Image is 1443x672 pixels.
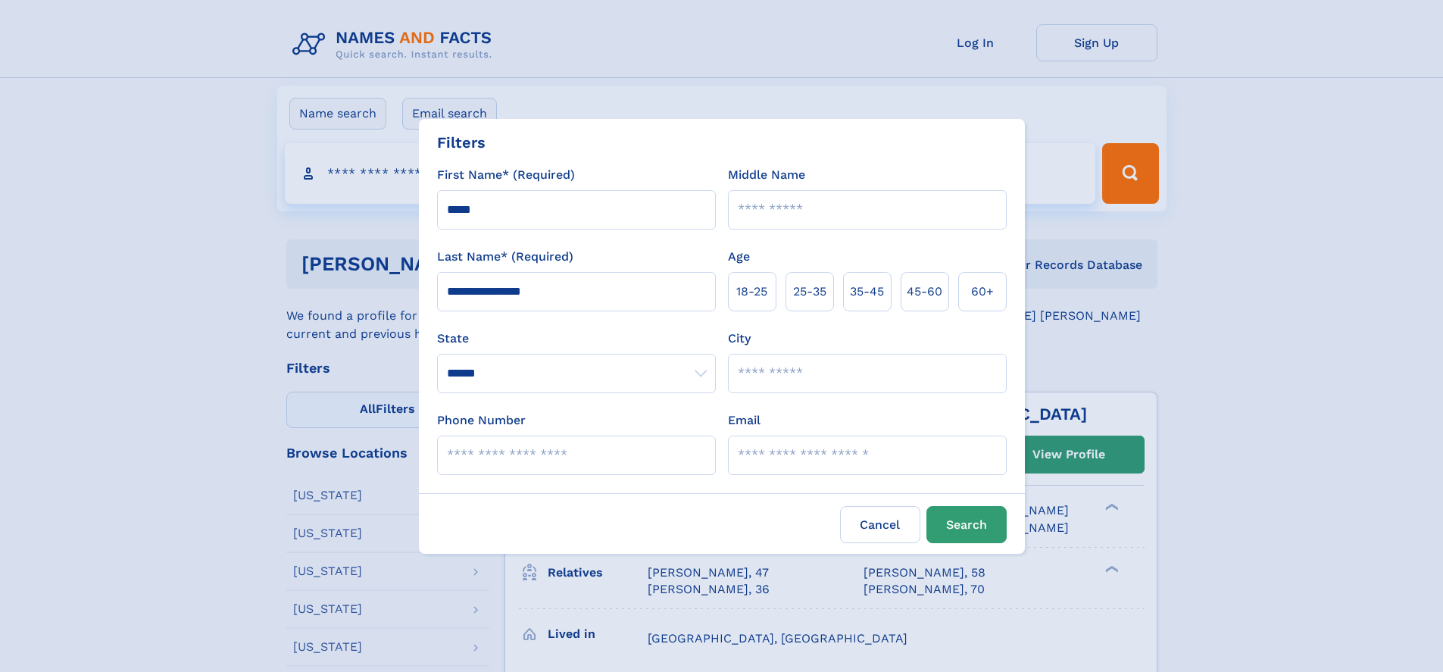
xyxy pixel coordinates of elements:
[728,411,761,430] label: Email
[437,248,573,266] label: Last Name* (Required)
[736,283,767,301] span: 18‑25
[971,283,994,301] span: 60+
[840,506,920,543] label: Cancel
[437,131,486,154] div: Filters
[907,283,942,301] span: 45‑60
[850,283,884,301] span: 35‑45
[793,283,826,301] span: 25‑35
[926,506,1007,543] button: Search
[728,166,805,184] label: Middle Name
[437,166,575,184] label: First Name* (Required)
[728,248,750,266] label: Age
[437,330,716,348] label: State
[728,330,751,348] label: City
[437,411,526,430] label: Phone Number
